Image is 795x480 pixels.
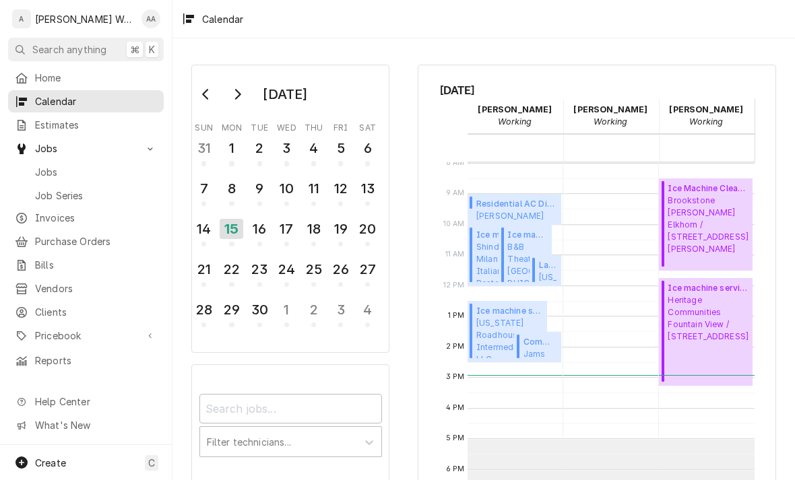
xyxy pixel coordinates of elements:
[35,281,157,296] span: Vendors
[193,83,220,105] button: Go to previous month
[246,118,273,134] th: Tuesday
[130,42,139,57] span: ⌘
[249,138,270,158] div: 2
[303,178,324,199] div: 11
[149,42,155,57] span: K
[8,301,164,323] a: Clients
[498,116,532,127] em: Working
[300,118,327,134] th: Thursday
[8,414,164,436] a: Go to What's New
[8,184,164,207] a: Job Series
[35,329,137,343] span: Pricebook
[668,182,749,195] span: Ice Machine Cleaning - Annual ( Active )
[357,259,378,279] div: 27
[141,9,160,28] div: Aaron Anderson's Avatar
[35,457,66,469] span: Create
[12,9,31,28] div: A
[440,219,468,230] span: 10 AM
[35,188,157,203] span: Job Series
[476,305,543,317] span: Ice machine service ( Past Due )
[330,300,351,320] div: 3
[445,310,468,321] span: 1 PM
[530,255,561,286] div: Labor - Commercial OT(Past Due)[US_STATE] Roadhouse Intermediary, LLC[US_STATE] Roadhouse - Papil...
[35,211,157,225] span: Invoices
[199,394,382,423] input: Search jobs...
[443,464,468,475] span: 6 PM
[476,241,516,282] span: Shindigz Milano's Italian Restaurant / [STREET_ADDRESS]
[276,259,297,279] div: 24
[8,230,164,252] a: Purchase Orders
[8,114,164,136] a: Estimates
[35,71,157,85] span: Home
[221,300,242,320] div: 29
[440,81,755,99] span: [DATE]
[35,234,157,248] span: Purchase Orders
[357,219,378,239] div: 20
[357,138,378,158] div: 6
[659,278,753,385] div: Ice machine service(Past Due)Heritage CommunitiesFountain View / [STREET_ADDRESS]
[8,38,164,61] button: Search anything⌘K
[443,403,468,413] span: 4 PM
[669,104,743,114] strong: [PERSON_NAME]
[668,282,749,294] span: Ice machine service ( Past Due )
[8,390,164,413] a: Go to Help Center
[35,94,157,108] span: Calendar
[668,294,749,343] span: Heritage Communities Fountain View / [STREET_ADDRESS]
[443,433,468,444] span: 5 PM
[148,456,155,470] span: C
[594,116,627,127] em: Working
[659,178,753,271] div: Ice Machine Cleaning - Annual(Active)Brookstone [PERSON_NAME]Elkhorn / [STREET_ADDRESS][PERSON_NAME]
[468,99,563,133] div: Aaron Anderson - Working
[330,178,351,199] div: 12
[440,280,468,291] span: 12 PM
[224,83,251,105] button: Go to next month
[193,219,214,239] div: 14
[689,116,723,127] em: Working
[35,353,157,368] span: Reports
[193,178,214,199] div: 7
[32,42,106,57] span: Search anything
[476,210,557,221] span: [PERSON_NAME] [STREET_ADDRESS]
[249,178,270,199] div: 9
[141,9,160,28] div: AA
[443,158,468,168] span: 8 AM
[659,178,753,271] div: [Service] Ice Machine Cleaning - Annual Brookstone Meadows Elkhorn / 600 Brookstone Meadows Plaza...
[659,99,755,133] div: Kenna Anderson - Working
[8,277,164,300] a: Vendors
[303,219,324,239] div: 18
[468,301,547,362] div: [Service] Ice machine service Texas Roadhouse Intermediary, LLC Texas Roadhouse - Omaha / 520 N 1...
[221,178,242,199] div: 8
[468,194,561,225] div: Residential AC Diagnostic Fee(Past Due)[PERSON_NAME][STREET_ADDRESS]
[330,138,351,158] div: 5
[193,300,214,320] div: 28
[35,418,156,432] span: What's New
[35,395,156,409] span: Help Center
[273,118,300,134] th: Wednesday
[443,372,468,382] span: 3 PM
[35,12,134,26] div: [PERSON_NAME] Works LLC
[442,249,468,260] span: 11 AM
[476,317,543,358] span: [US_STATE] Roadhouse Intermediary, LLC [US_STATE][GEOGRAPHIC_DATA] - [GEOGRAPHIC_DATA] / [STREET_...
[8,90,164,112] a: Calendar
[221,259,242,279] div: 22
[303,300,324,320] div: 2
[8,207,164,229] a: Invoices
[35,165,157,179] span: Jobs
[8,349,164,372] a: Reports
[507,241,547,282] span: B&B Theatres [GEOGRAPHIC_DATA] 14 / [STREET_ADDRESS]
[514,332,561,363] div: [Service] Commercial Refrigeration Service Jams Jams - Midtown / 7814 West Dodge Road, Omaha, Neb...
[476,229,516,241] span: Ice machine service ( Finalized )
[357,300,378,320] div: 4
[8,137,164,160] a: Go to Jobs
[35,141,137,156] span: Jobs
[35,118,157,132] span: Estimates
[357,178,378,199] div: 13
[249,300,270,320] div: 30
[249,219,270,239] div: 16
[478,104,552,114] strong: [PERSON_NAME]
[327,118,354,134] th: Friday
[191,65,389,353] div: Calendar Day Picker
[276,178,297,199] div: 10
[514,332,561,363] div: Commercial Refrigeration Service(Upcoming)JamsJams - [GEOGRAPHIC_DATA] / [STREET_ADDRESS][US_STATE]
[303,259,324,279] div: 25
